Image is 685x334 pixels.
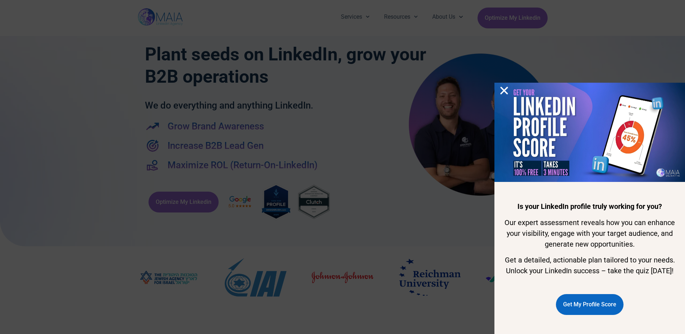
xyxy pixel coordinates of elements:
[563,298,616,311] span: Get My Profile Score
[504,217,676,250] p: Our expert assessment reveals how you can enhance your visibility, engage with your target audien...
[517,202,662,211] b: Is your LinkedIn profile truly working for you?
[506,266,673,275] span: Unlock your LinkedIn success – take the quiz [DATE]!
[499,85,510,96] a: Close
[556,294,624,315] a: Get My Profile Score
[504,255,676,276] p: Get a detailed, actionable plan tailored to your needs.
